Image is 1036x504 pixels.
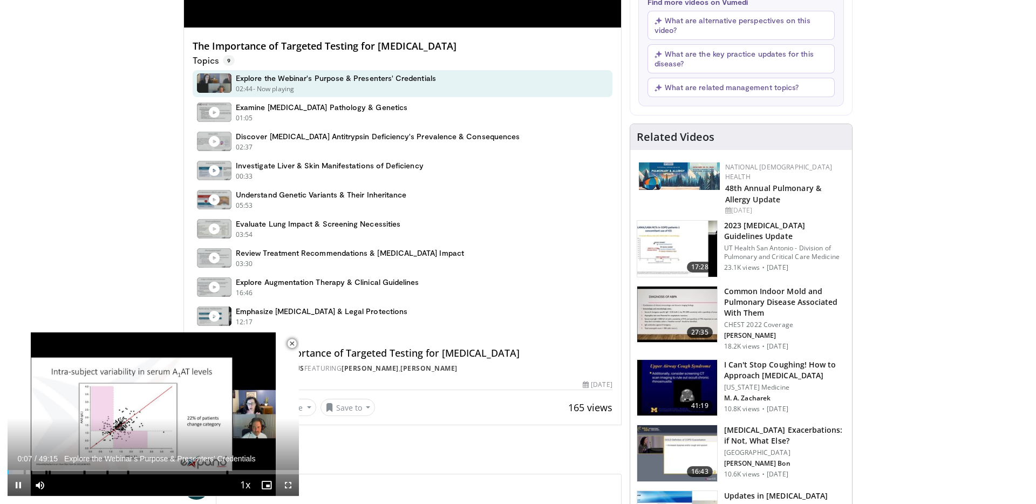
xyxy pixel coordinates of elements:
[64,454,255,464] span: Explore the Webinar's Purpose & Presenters' Credentials
[639,162,720,190] img: b90f5d12-84c1-472e-b843-5cad6c7ef911.jpg.150x105_q85_autocrop_double_scale_upscale_version-0.2.jpg
[687,262,713,273] span: 17:28
[400,364,458,373] a: [PERSON_NAME]
[236,161,424,171] h4: Investigate Liver & Skin Manifestations of Deficiency
[724,425,846,446] h3: [MEDICAL_DATA] Exacerbations: if Not, What Else?
[236,73,436,83] h4: Explore the Webinar's Purpose & Presenters' Credentials
[762,470,765,479] div: ·
[277,474,299,496] button: Fullscreen
[724,459,846,468] p: [PERSON_NAME] Bon
[236,259,253,269] p: 03:30
[8,470,299,474] div: Progress Bar
[321,399,376,416] button: Save to
[637,221,717,277] img: 9f1c6381-f4d0-4cde-93c4-540832e5bbaf.150x105_q85_crop-smart_upscale.jpg
[724,263,760,272] p: 23.1K views
[35,454,37,463] span: /
[236,219,400,229] h4: Evaluate Lung Impact & Screening Necessities
[637,287,717,343] img: 7e353de0-d5d2-4f37-a0ac-0ef5f1a491ce.150x105_q85_crop-smart_upscale.jpg
[637,425,846,482] a: 16:43 [MEDICAL_DATA] Exacerbations: if Not, What Else? [GEOGRAPHIC_DATA] [PERSON_NAME] Bon 10.6K ...
[193,55,235,66] p: Topics
[637,425,717,481] img: 1da12ca7-d1b3-42e7-aa86-5deb1d017fda.150x105_q85_crop-smart_upscale.jpg
[223,55,235,66] span: 9
[647,44,835,73] button: What are the key practice updates for this disease?
[236,190,406,200] h4: Understand Genetic Variants & Their Inheritance
[724,220,846,242] h3: 2023 [MEDICAL_DATA] Guidelines Update
[236,307,407,316] h4: Emphasize [MEDICAL_DATA] & Legal Protections
[724,321,846,329] p: CHEST 2022 Coverage
[724,491,846,501] h3: Updates in [MEDICAL_DATA]
[687,466,713,477] span: 16:43
[725,206,843,215] div: [DATE]
[234,474,256,496] button: Playback Rate
[724,359,846,381] h3: I Can't Stop Coughing! How to Approach [MEDICAL_DATA]
[637,220,846,277] a: 17:28 2023 [MEDICAL_DATA] Guidelines Update UT Health San Antonio - Division of Pulmonary and Cri...
[236,288,253,298] p: 16:46
[725,162,833,181] a: National [DEMOGRAPHIC_DATA] Health
[281,332,303,355] button: Close
[236,201,253,210] p: 05:53
[637,359,846,417] a: 41:19 I Can't Stop Coughing! How to Approach [MEDICAL_DATA] [US_STATE] Medicine M. A. Zacharek 10...
[767,470,788,479] p: [DATE]
[236,132,520,141] h4: Discover [MEDICAL_DATA] Antitrypsin Deficiency's Prevalence & Consequences
[29,474,51,496] button: Mute
[183,451,622,465] span: Comments 0
[637,360,717,416] img: bb760257-4f72-4990-ab1e-8cd07b52b564.150x105_q85_crop-smart_upscale.jpg
[725,183,821,205] a: 48th Annual Pulmonary & Allergy Update
[767,342,788,351] p: [DATE]
[253,84,295,94] p: - Now playing
[568,401,612,414] span: 165 views
[342,364,399,373] a: [PERSON_NAME]
[39,454,58,463] span: 49:15
[687,400,713,411] span: 41:19
[724,448,846,457] p: [GEOGRAPHIC_DATA]
[236,248,464,258] h4: Review Treatment Recommendations & [MEDICAL_DATA] Impact
[236,142,253,152] p: 02:37
[8,332,299,496] video-js: Video Player
[236,113,253,123] p: 01:05
[724,470,760,479] p: 10.6K views
[762,405,765,413] div: ·
[724,244,846,261] p: UT Health San Antonio - Division of Pulmonary and Critical Care Medicine
[762,342,765,351] div: ·
[17,454,32,463] span: 0:07
[687,327,713,338] span: 27:35
[583,380,612,390] div: [DATE]
[193,40,612,52] h4: The Importance of Targeted Testing for [MEDICAL_DATA]
[8,474,29,496] button: Pause
[724,383,846,392] p: [US_STATE] Medicine
[236,230,253,240] p: 03:54
[724,342,760,351] p: 18.2K views
[258,364,612,373] div: By FEATURING ,
[724,286,846,318] h3: Common Indoor Mold and Pulmonary Disease Associated With Them
[647,78,835,97] button: What are related management topics?
[767,405,788,413] p: [DATE]
[258,348,612,359] h4: The Importance of Targeted Testing for [MEDICAL_DATA]
[637,131,714,144] h4: Related Videos
[767,263,788,272] p: [DATE]
[236,172,253,181] p: 00:33
[236,277,419,287] h4: Explore Augmentation Therapy & Clinical Guidelines
[637,286,846,351] a: 27:35 Common Indoor Mold and Pulmonary Disease Associated With Them CHEST 2022 Coverage [PERSON_N...
[724,331,846,340] p: [PERSON_NAME]
[256,474,277,496] button: Enable picture-in-picture mode
[647,11,835,40] button: What are alternative perspectives on this video?
[724,394,846,403] p: M. A. Zacharek
[236,84,253,94] p: 02:44
[724,405,760,413] p: 10.8K views
[236,103,407,112] h4: Examine [MEDICAL_DATA] Pathology & Genetics
[762,263,765,272] div: ·
[236,317,253,327] p: 12:17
